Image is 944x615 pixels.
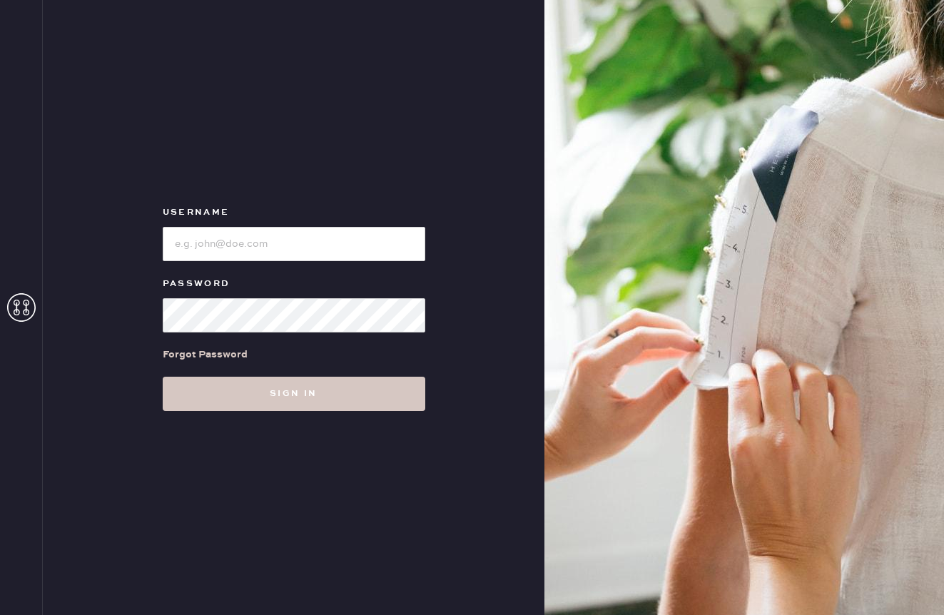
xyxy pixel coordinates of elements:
[163,377,425,411] button: Sign in
[163,332,248,377] a: Forgot Password
[163,347,248,362] div: Forgot Password
[163,275,425,293] label: Password
[163,204,425,221] label: Username
[163,227,425,261] input: e.g. john@doe.com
